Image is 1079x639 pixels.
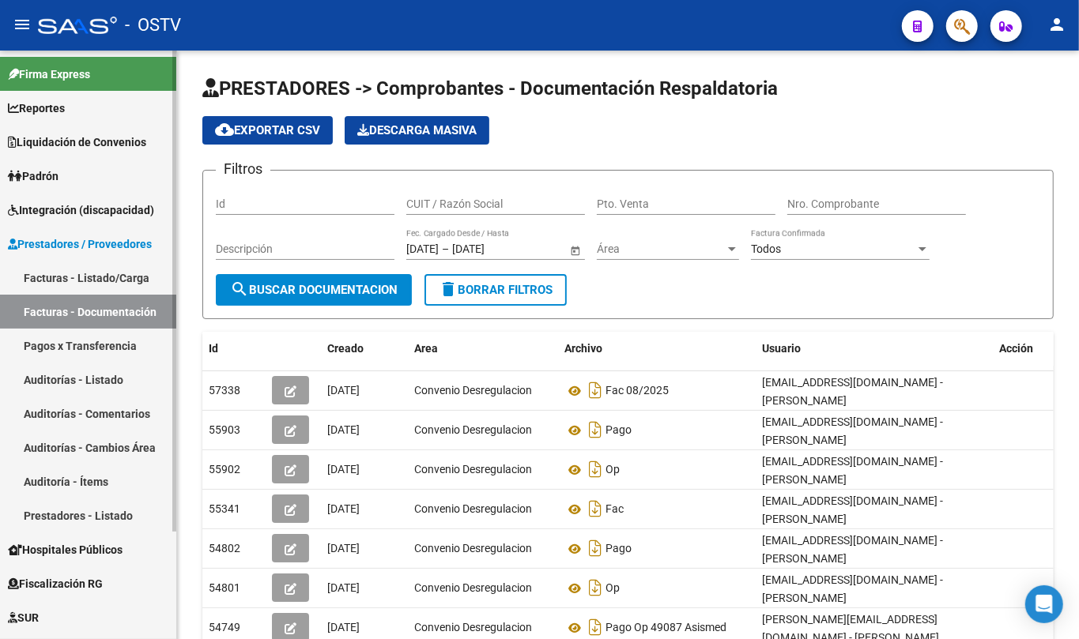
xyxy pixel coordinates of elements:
span: Fac [606,503,624,516]
span: 57338 [209,384,240,397]
img: website_grey.svg [25,41,38,54]
span: [DATE] [327,581,360,594]
span: Hospitales Públicos [8,541,123,558]
img: logo_orange.svg [25,25,38,38]
span: Creado [327,342,364,355]
span: [DATE] [327,621,360,633]
mat-icon: person [1047,15,1066,34]
input: End date [452,242,530,256]
img: tab_keywords_by_traffic_grey.svg [168,92,181,104]
span: Convenio Desregulacion [414,502,532,515]
button: Exportar CSV [202,116,333,145]
input: Start date [406,242,439,256]
datatable-header-cell: Usuario [756,332,993,366]
span: Área [597,242,725,256]
span: Convenio Desregulacion [414,621,532,633]
span: Padrón [8,167,58,185]
span: Pago Op 49087 Asismed [606,622,726,634]
span: Descarga Masiva [357,123,477,137]
span: Id [209,342,218,355]
span: Pago [606,543,632,555]
i: Descargar documento [585,417,606,442]
span: Convenio Desregulacion [414,384,532,397]
span: [DATE] [327,463,360,475]
span: 54802 [209,542,240,554]
span: Borrar Filtros [439,283,553,297]
span: 55902 [209,463,240,475]
span: Exportar CSV [215,123,320,137]
span: Liquidación de Convenios [8,133,146,151]
span: 54801 [209,581,240,594]
mat-icon: search [230,280,249,299]
span: [EMAIL_ADDRESS][DOMAIN_NAME] - [PERSON_NAME] [762,534,943,565]
datatable-header-cell: Creado [321,332,408,366]
img: tab_domain_overview_orange.svg [66,92,78,104]
span: [EMAIL_ADDRESS][DOMAIN_NAME] - [PERSON_NAME] [762,376,943,407]
span: – [442,242,449,256]
span: Area [414,342,438,355]
div: Open Intercom Messenger [1025,585,1063,623]
span: Op [606,582,620,595]
button: Descarga Masiva [345,116,489,145]
span: [DATE] [327,542,360,554]
span: PRESTADORES -> Comprobantes - Documentación Respaldatoria [202,77,778,100]
span: Buscar Documentacion [230,283,398,297]
span: SUR [8,609,39,626]
span: Integración (discapacidad) [8,201,154,219]
div: v 4.0.24 [44,25,77,38]
span: - OSTV [125,8,181,43]
datatable-header-cell: Id [202,332,266,366]
span: [EMAIL_ADDRESS][DOMAIN_NAME] - [PERSON_NAME] [762,455,943,486]
span: Acción [999,342,1033,355]
span: Todos [751,242,781,255]
i: Descargar documento [585,457,606,482]
span: [DATE] [327,502,360,515]
datatable-header-cell: Area [408,332,558,366]
datatable-header-cell: Archivo [558,332,756,366]
i: Descargar documento [585,575,606,600]
span: Fac 08/2025 [606,385,669,397]
button: Borrar Filtros [424,274,567,306]
span: Op [606,464,620,476]
span: Convenio Desregulacion [414,542,532,554]
span: Fiscalización RG [8,575,103,592]
span: Prestadores / Proveedores [8,235,152,253]
datatable-header-cell: Acción [993,332,1072,366]
span: Archivo [564,342,602,355]
mat-icon: menu [13,15,32,34]
i: Descargar documento [585,496,606,521]
mat-icon: delete [439,280,458,299]
span: 55341 [209,502,240,515]
span: Convenio Desregulacion [414,581,532,594]
span: Pago [606,424,632,437]
div: Palabras clave [186,93,251,103]
span: Convenio Desregulacion [414,463,532,475]
app-download-masive: Descarga masiva de comprobantes (adjuntos) [345,116,489,145]
i: Descargar documento [585,536,606,561]
span: [EMAIL_ADDRESS][DOMAIN_NAME] - [PERSON_NAME] [762,573,943,604]
span: Usuario [762,342,801,355]
span: Convenio Desregulacion [414,423,532,436]
div: Dominio: [DOMAIN_NAME] [41,41,177,54]
mat-icon: cloud_download [215,120,234,139]
span: 55903 [209,423,240,436]
span: 54749 [209,621,240,633]
h3: Filtros [216,158,270,180]
span: Firma Express [8,66,90,83]
button: Open calendar [567,242,583,258]
span: [EMAIL_ADDRESS][DOMAIN_NAME] - [PERSON_NAME] [762,415,943,446]
span: [DATE] [327,423,360,436]
button: Buscar Documentacion [216,274,412,306]
i: Descargar documento [585,378,606,403]
div: Dominio [83,93,121,103]
span: Reportes [8,100,65,117]
span: [EMAIL_ADDRESS][DOMAIN_NAME] - [PERSON_NAME] [762,494,943,525]
span: [DATE] [327,384,360,397]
